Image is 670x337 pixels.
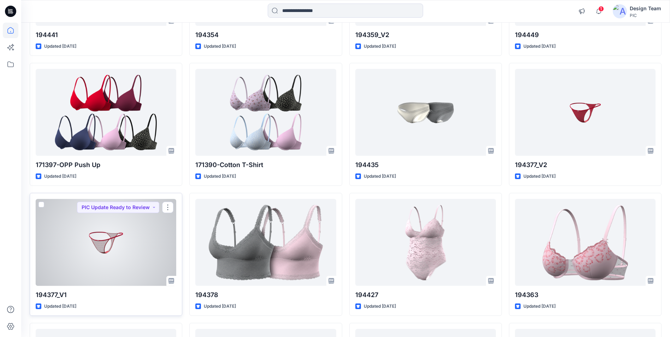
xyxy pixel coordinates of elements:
p: Updated [DATE] [204,43,236,50]
p: Updated [DATE] [364,43,396,50]
a: 194378 [195,199,336,285]
a: 171397-OPP Push Up [36,69,176,155]
p: Updated [DATE] [523,43,556,50]
p: 194377_V2 [515,160,656,170]
img: avatar [613,4,627,18]
a: 194427 [355,199,496,285]
p: 194354 [195,30,336,40]
p: Updated [DATE] [44,303,76,310]
div: PIC [630,13,661,18]
a: 171390-Cotton T-Shirt [195,69,336,155]
span: 1 [598,6,604,12]
p: 194359_V2 [355,30,496,40]
p: 194377_V1 [36,290,176,300]
p: 171397-OPP Push Up [36,160,176,170]
p: 194441 [36,30,176,40]
p: Updated [DATE] [44,173,76,180]
div: Design Team [630,4,661,13]
p: Updated [DATE] [44,43,76,50]
p: 194378 [195,290,336,300]
a: 194377_V1 [36,199,176,285]
p: 194363 [515,290,656,300]
p: Updated [DATE] [523,173,556,180]
p: Updated [DATE] [204,173,236,180]
p: Updated [DATE] [523,303,556,310]
p: Updated [DATE] [364,303,396,310]
a: 194363 [515,199,656,285]
a: 194377_V2 [515,69,656,155]
p: 194427 [355,290,496,300]
a: 194435 [355,69,496,155]
p: 194449 [515,30,656,40]
p: 194435 [355,160,496,170]
p: 171390-Cotton T-Shirt [195,160,336,170]
p: Updated [DATE] [364,173,396,180]
p: Updated [DATE] [204,303,236,310]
